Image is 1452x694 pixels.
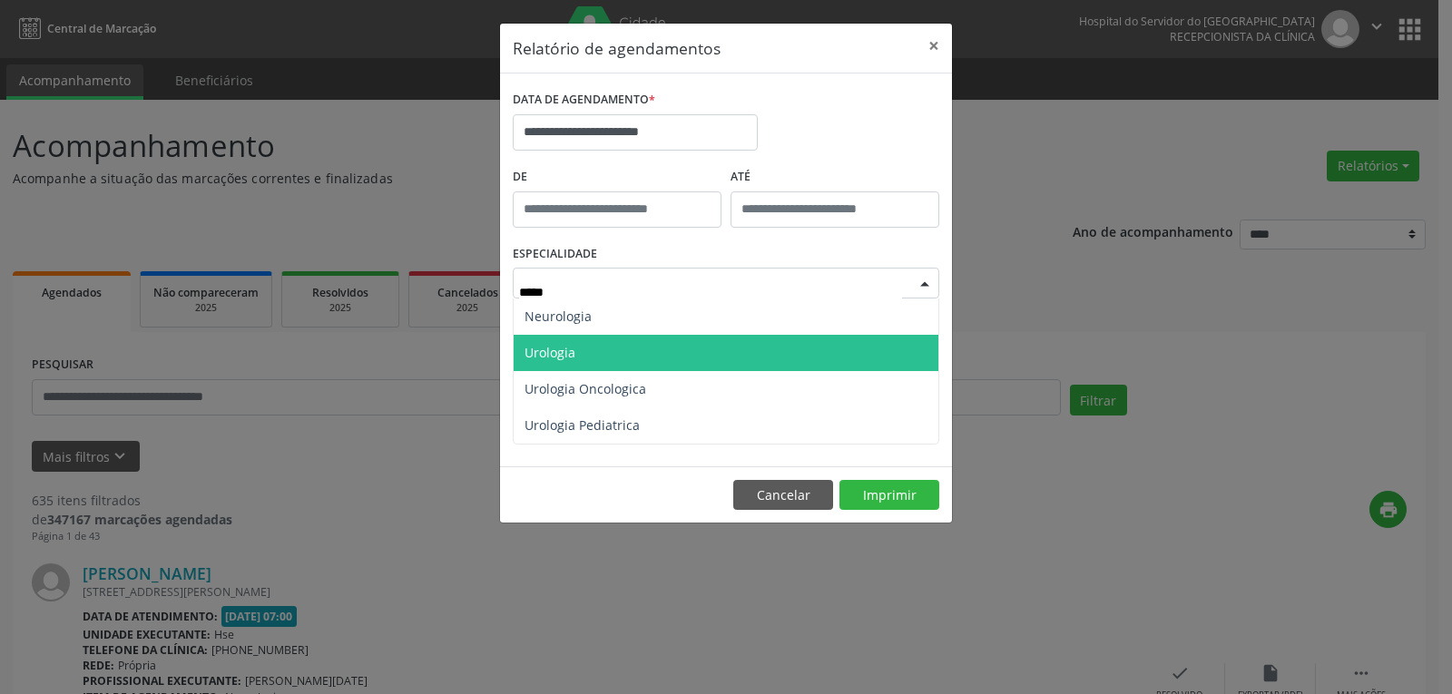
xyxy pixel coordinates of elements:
[513,163,721,191] label: De
[733,480,833,511] button: Cancelar
[525,308,592,325] span: Neurologia
[513,36,721,60] h5: Relatório de agendamentos
[839,480,939,511] button: Imprimir
[513,240,597,269] label: ESPECIALIDADE
[525,344,575,361] span: Urologia
[525,380,646,397] span: Urologia Oncologica
[731,163,939,191] label: ATÉ
[525,416,640,434] span: Urologia Pediatrica
[513,86,655,114] label: DATA DE AGENDAMENTO
[916,24,952,68] button: Close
